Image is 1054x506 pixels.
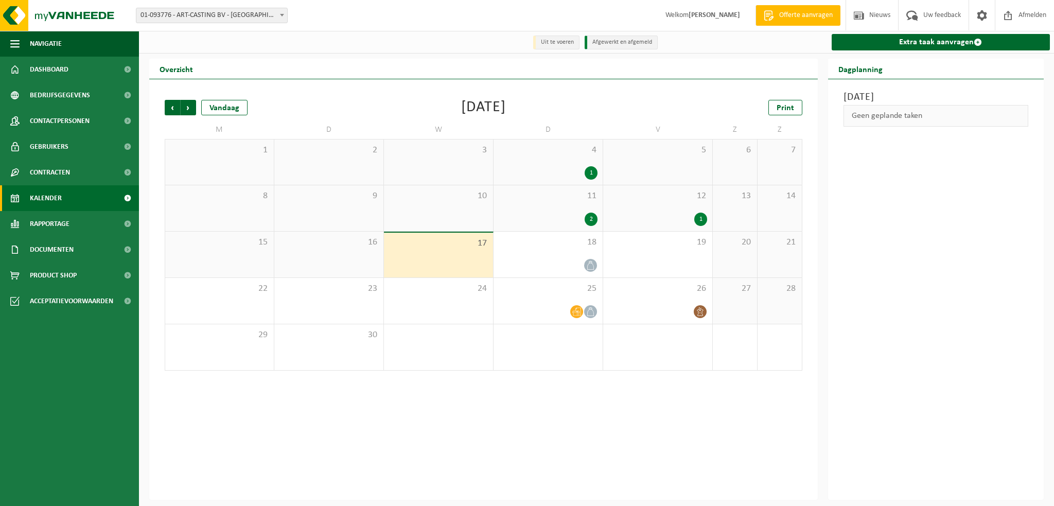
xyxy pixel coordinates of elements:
[136,8,287,23] span: 01-093776 - ART-CASTING BV - OUDENAARDE
[389,283,488,294] span: 24
[165,120,274,139] td: M
[30,263,77,288] span: Product Shop
[149,59,203,79] h2: Overzicht
[279,190,378,202] span: 9
[30,134,68,160] span: Gebruikers
[608,237,707,248] span: 19
[713,120,758,139] td: Z
[170,190,269,202] span: 8
[499,237,598,248] span: 18
[585,213,598,226] div: 2
[499,145,598,156] span: 4
[389,238,488,249] span: 17
[499,283,598,294] span: 25
[763,237,797,248] span: 21
[694,213,707,226] div: 1
[165,100,180,115] span: Vorige
[201,100,248,115] div: Vandaag
[777,104,794,112] span: Print
[608,190,707,202] span: 12
[763,283,797,294] span: 28
[279,329,378,341] span: 30
[494,120,603,139] td: D
[30,185,62,211] span: Kalender
[136,8,288,23] span: 01-093776 - ART-CASTING BV - OUDENAARDE
[758,120,802,139] td: Z
[30,82,90,108] span: Bedrijfsgegevens
[279,237,378,248] span: 16
[30,211,69,237] span: Rapportage
[30,108,90,134] span: Contactpersonen
[279,283,378,294] span: 23
[384,120,494,139] td: W
[181,100,196,115] span: Volgende
[170,283,269,294] span: 22
[844,105,1029,127] div: Geen geplande taken
[170,329,269,341] span: 29
[461,100,506,115] div: [DATE]
[499,190,598,202] span: 11
[585,166,598,180] div: 1
[718,190,752,202] span: 13
[608,283,707,294] span: 26
[689,11,740,19] strong: [PERSON_NAME]
[603,120,713,139] td: V
[718,237,752,248] span: 20
[279,145,378,156] span: 2
[170,145,269,156] span: 1
[30,288,113,314] span: Acceptatievoorwaarden
[30,31,62,57] span: Navigatie
[763,190,797,202] span: 14
[274,120,384,139] td: D
[756,5,840,26] a: Offerte aanvragen
[389,190,488,202] span: 10
[30,160,70,185] span: Contracten
[768,100,802,115] a: Print
[30,237,74,263] span: Documenten
[170,237,269,248] span: 15
[718,145,752,156] span: 6
[30,57,68,82] span: Dashboard
[533,36,579,49] li: Uit te voeren
[585,36,658,49] li: Afgewerkt en afgemeld
[828,59,893,79] h2: Dagplanning
[389,145,488,156] span: 3
[718,283,752,294] span: 27
[832,34,1050,50] a: Extra taak aanvragen
[777,10,835,21] span: Offerte aanvragen
[844,90,1029,105] h3: [DATE]
[608,145,707,156] span: 5
[763,145,797,156] span: 7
